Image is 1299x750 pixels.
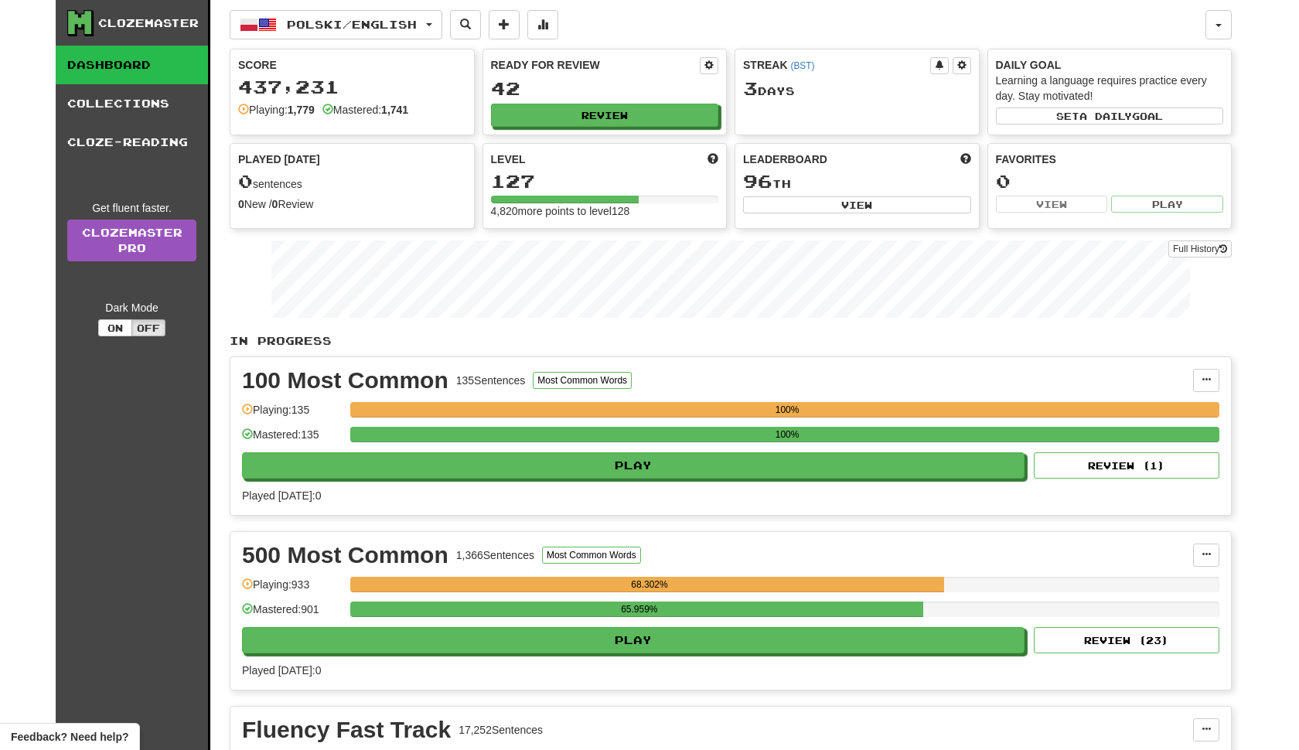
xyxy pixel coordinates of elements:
span: 0 [238,170,253,192]
div: Streak [743,57,930,73]
div: 0 [996,172,1224,191]
button: Full History [1168,240,1232,257]
div: 500 Most Common [242,544,448,567]
span: This week in points, UTC [960,152,971,167]
div: Mastered: 135 [242,427,343,452]
div: Learning a language requires practice every day. Stay motivated! [996,73,1224,104]
button: Most Common Words [533,372,632,389]
button: Polski/English [230,10,442,39]
button: Seta dailygoal [996,107,1224,124]
span: 96 [743,170,772,192]
div: Day s [743,79,971,99]
strong: 0 [272,198,278,210]
span: Played [DATE]: 0 [242,664,321,677]
button: View [996,196,1108,213]
div: Fluency Fast Track [242,718,451,741]
button: Review (1) [1034,452,1219,479]
span: Open feedback widget [11,729,128,745]
div: Get fluent faster. [67,200,196,216]
div: 1,366 Sentences [456,547,534,563]
span: 3 [743,77,758,99]
a: Cloze-Reading [56,123,208,162]
button: On [98,319,132,336]
strong: 1,779 [288,104,315,116]
div: 65.959% [355,602,923,617]
strong: 1,741 [381,104,408,116]
div: Daily Goal [996,57,1224,73]
div: Playing: [238,102,315,118]
a: Dashboard [56,46,208,84]
div: 437,231 [238,77,466,97]
button: Most Common Words [542,547,641,564]
div: 68.302% [355,577,943,592]
button: Play [242,627,1025,653]
span: a daily [1079,111,1132,121]
div: 100% [355,427,1219,442]
button: Off [131,319,165,336]
div: th [743,172,971,192]
span: Level [491,152,526,167]
span: Played [DATE] [238,152,320,167]
div: 127 [491,172,719,191]
button: Search sentences [450,10,481,39]
div: New / Review [238,196,466,212]
div: Favorites [996,152,1224,167]
div: 42 [491,79,719,98]
div: 17,252 Sentences [459,722,543,738]
div: Dark Mode [67,300,196,315]
strong: 0 [238,198,244,210]
span: Polski / English [287,18,417,31]
div: 4,820 more points to level 128 [491,203,719,219]
button: Add sentence to collection [489,10,520,39]
span: Played [DATE]: 0 [242,489,321,502]
button: Play [1111,196,1223,213]
button: View [743,196,971,213]
a: ClozemasterPro [67,220,196,261]
div: Playing: 933 [242,577,343,602]
button: Review (23) [1034,627,1219,653]
div: Ready for Review [491,57,701,73]
div: Mastered: [322,102,408,118]
div: Mastered: 901 [242,602,343,627]
div: Clozemaster [98,15,199,31]
div: 100 Most Common [242,369,448,392]
div: sentences [238,172,466,192]
div: Playing: 135 [242,402,343,428]
div: Score [238,57,466,73]
button: Play [242,452,1025,479]
p: In Progress [230,333,1232,349]
a: (BST) [790,60,814,71]
div: 135 Sentences [456,373,526,388]
button: Review [491,104,719,127]
span: Score more points to level up [707,152,718,167]
button: More stats [527,10,558,39]
a: Collections [56,84,208,123]
div: 100% [355,402,1219,418]
span: Leaderboard [743,152,827,167]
